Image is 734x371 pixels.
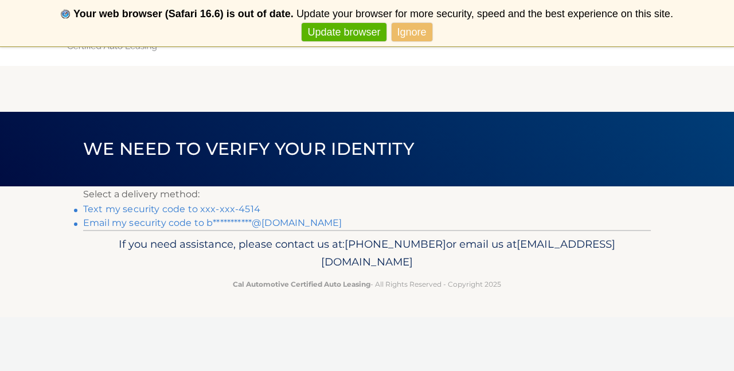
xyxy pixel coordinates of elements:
p: - All Rights Reserved - Copyright 2025 [91,278,643,290]
b: Your web browser (Safari 16.6) is out of date. [73,8,294,19]
span: Update your browser for more security, speed and the best experience on this site. [296,8,673,19]
a: Text my security code to xxx-xxx-4514 [83,204,260,214]
span: [PHONE_NUMBER] [345,237,446,251]
a: Ignore [392,23,432,42]
span: We need to verify your identity [83,138,414,159]
p: If you need assistance, please contact us at: or email us at [91,235,643,272]
strong: Cal Automotive Certified Auto Leasing [233,280,370,288]
p: Select a delivery method: [83,186,651,202]
a: Update browser [302,23,386,42]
